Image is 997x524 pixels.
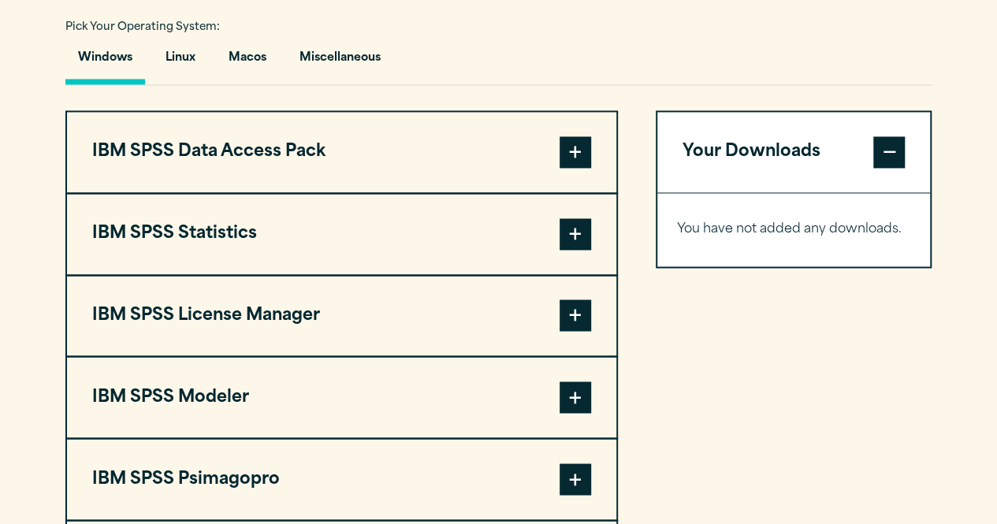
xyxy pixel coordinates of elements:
[677,218,911,241] p: You have not added any downloads.
[287,39,393,84] button: Miscellaneous
[67,194,616,274] button: IBM SPSS Statistics
[67,276,616,356] button: IBM SPSS License Manager
[65,39,145,84] button: Windows
[657,112,931,192] button: Your Downloads
[657,192,931,266] div: Your Downloads
[153,39,208,84] button: Linux
[65,22,220,32] span: Pick Your Operating System:
[67,112,616,192] button: IBM SPSS Data Access Pack
[67,357,616,437] button: IBM SPSS Modeler
[67,439,616,519] button: IBM SPSS Psimagopro
[216,39,279,84] button: Macos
